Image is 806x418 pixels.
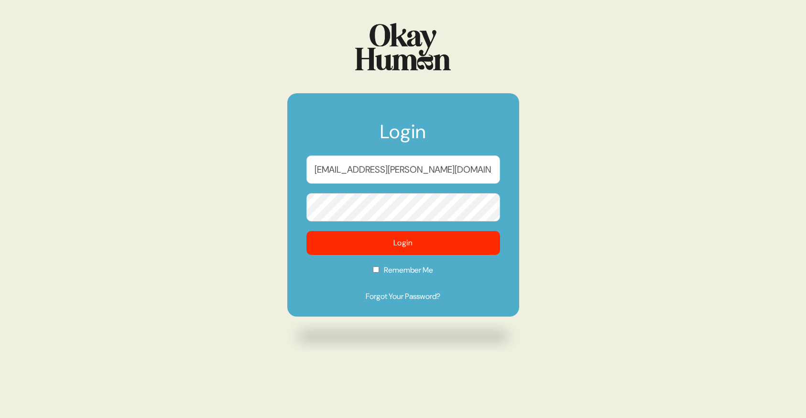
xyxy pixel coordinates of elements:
img: Logo [355,23,451,70]
h1: Login [306,122,500,151]
input: Remember Me [373,266,379,273]
input: Email [306,155,500,184]
img: Drop shadow [287,321,519,352]
button: Login [306,231,500,255]
label: Remember Me [306,264,500,282]
a: Forgot Your Password? [306,291,500,302]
